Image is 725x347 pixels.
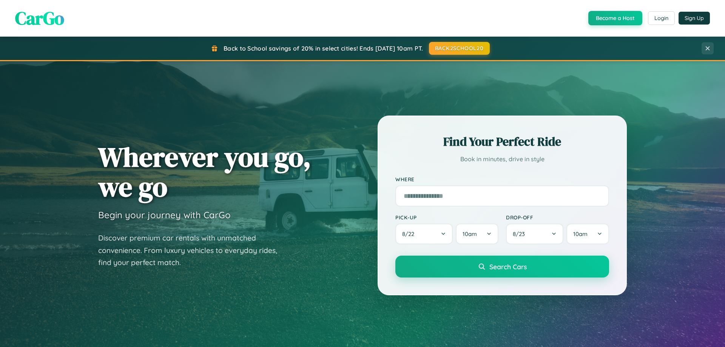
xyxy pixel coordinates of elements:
span: CarGo [15,6,64,31]
p: Book in minutes, drive in style [395,154,609,165]
label: Pick-up [395,214,498,221]
button: 8/22 [395,224,453,244]
h1: Wherever you go, we go [98,142,311,202]
label: Drop-off [506,214,609,221]
button: Become a Host [588,11,642,25]
button: 8/23 [506,224,563,244]
span: 8 / 22 [402,230,418,238]
span: 10am [463,230,477,238]
button: 10am [566,224,609,244]
button: 10am [456,224,498,244]
button: Search Cars [395,256,609,278]
label: Where [395,176,609,182]
span: Back to School savings of 20% in select cities! Ends [DATE] 10am PT. [224,45,423,52]
h2: Find Your Perfect Ride [395,133,609,150]
button: Login [648,11,675,25]
span: Search Cars [489,262,527,271]
span: 8 / 23 [513,230,529,238]
h3: Begin your journey with CarGo [98,209,231,221]
button: BACK2SCHOOL20 [429,42,490,55]
p: Discover premium car rentals with unmatched convenience. From luxury vehicles to everyday rides, ... [98,232,287,269]
span: 10am [573,230,588,238]
button: Sign Up [679,12,710,25]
